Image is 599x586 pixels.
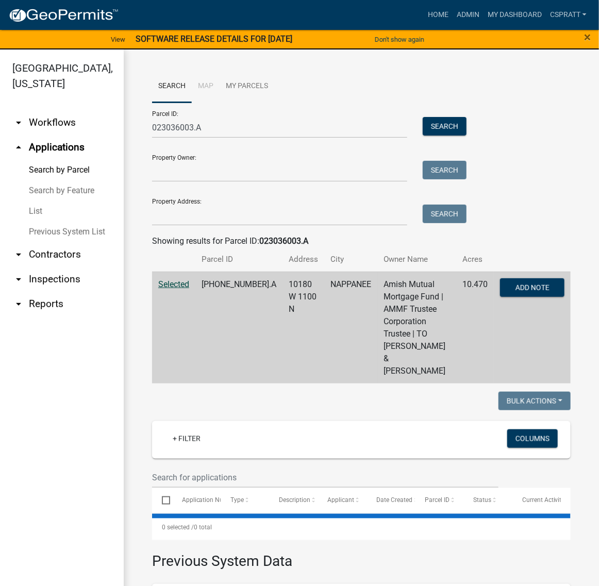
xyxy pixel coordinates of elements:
[371,31,428,48] button: Don't show again
[162,524,194,531] span: 0 selected /
[325,272,378,383] td: NAPPANEE
[425,496,450,504] span: Parcel ID
[498,392,571,410] button: Bulk Actions
[195,272,282,383] td: [PHONE_NUMBER].A
[269,488,318,513] datatable-header-cell: Description
[318,488,366,513] datatable-header-cell: Applicant
[220,70,274,103] a: My Parcels
[12,141,25,154] i: arrow_drop_up
[424,5,453,25] a: Home
[230,496,244,504] span: Type
[152,70,192,103] a: Search
[376,496,412,504] span: Date Created
[500,278,564,297] button: Add Note
[107,31,129,48] a: View
[585,30,591,44] span: ×
[152,514,571,540] div: 0 total
[282,272,325,383] td: 10180 W 1100 N
[158,279,189,289] a: Selected
[546,5,591,25] a: cspratt
[328,496,355,504] span: Applicant
[367,488,415,513] datatable-header-cell: Date Created
[515,283,549,291] span: Add Note
[522,496,565,504] span: Current Activity
[456,247,494,272] th: Acres
[423,205,467,223] button: Search
[585,31,591,43] button: Close
[259,236,308,246] strong: 023036003.A
[484,5,546,25] a: My Dashboard
[12,116,25,129] i: arrow_drop_down
[164,429,209,448] a: + Filter
[279,496,310,504] span: Description
[415,488,463,513] datatable-header-cell: Parcel ID
[378,272,456,383] td: Amish Mutual Mortgage Fund | AMMF Trustee Corporation Trustee | TO [PERSON_NAME] & [PERSON_NAME]
[423,161,467,179] button: Search
[507,429,558,448] button: Columns
[474,496,492,504] span: Status
[463,488,512,513] datatable-header-cell: Status
[378,247,456,272] th: Owner Name
[221,488,269,513] datatable-header-cell: Type
[172,488,220,513] datatable-header-cell: Application Number
[152,540,571,572] h3: Previous System Data
[325,247,378,272] th: City
[182,496,238,504] span: Application Number
[12,248,25,261] i: arrow_drop_down
[195,247,282,272] th: Parcel ID
[453,5,484,25] a: Admin
[282,247,325,272] th: Address
[12,273,25,286] i: arrow_drop_down
[512,488,561,513] datatable-header-cell: Current Activity
[12,298,25,310] i: arrow_drop_down
[152,488,172,513] datatable-header-cell: Select
[152,235,571,247] div: Showing results for Parcel ID:
[152,467,498,488] input: Search for applications
[423,117,467,136] button: Search
[136,34,292,44] strong: SOFTWARE RELEASE DETAILS FOR [DATE]
[456,272,494,383] td: 10.470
